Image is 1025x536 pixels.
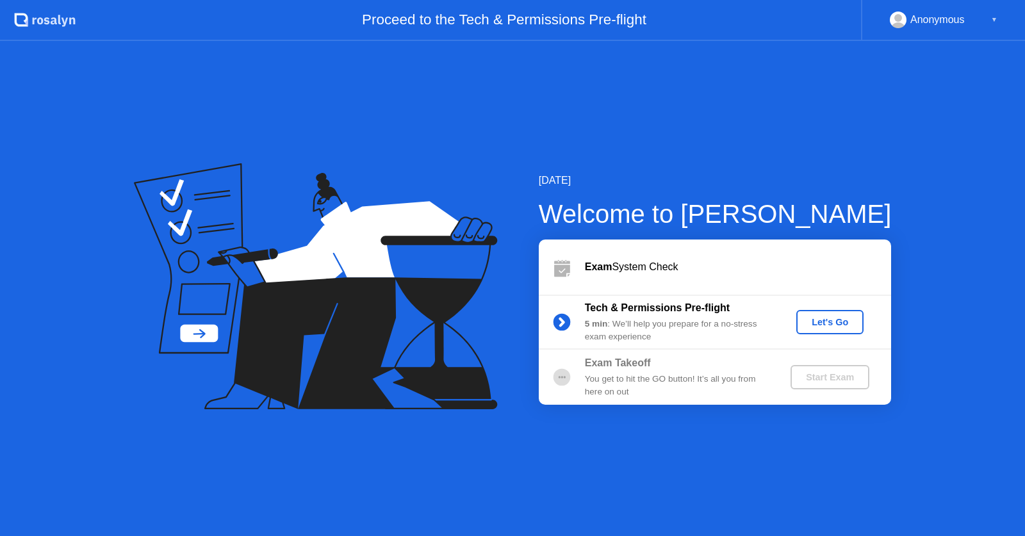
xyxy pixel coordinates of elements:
div: [DATE] [539,173,892,188]
div: : We’ll help you prepare for a no-stress exam experience [585,318,769,344]
div: Anonymous [910,12,965,28]
button: Start Exam [791,365,869,389]
button: Let's Go [796,310,864,334]
b: Exam Takeoff [585,357,651,368]
div: Start Exam [796,372,864,382]
div: ▼ [991,12,997,28]
div: System Check [585,259,891,275]
b: Exam [585,261,612,272]
div: Welcome to [PERSON_NAME] [539,195,892,233]
div: Let's Go [801,317,858,327]
b: 5 min [585,319,608,329]
b: Tech & Permissions Pre-flight [585,302,730,313]
div: You get to hit the GO button! It’s all you from here on out [585,373,769,399]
